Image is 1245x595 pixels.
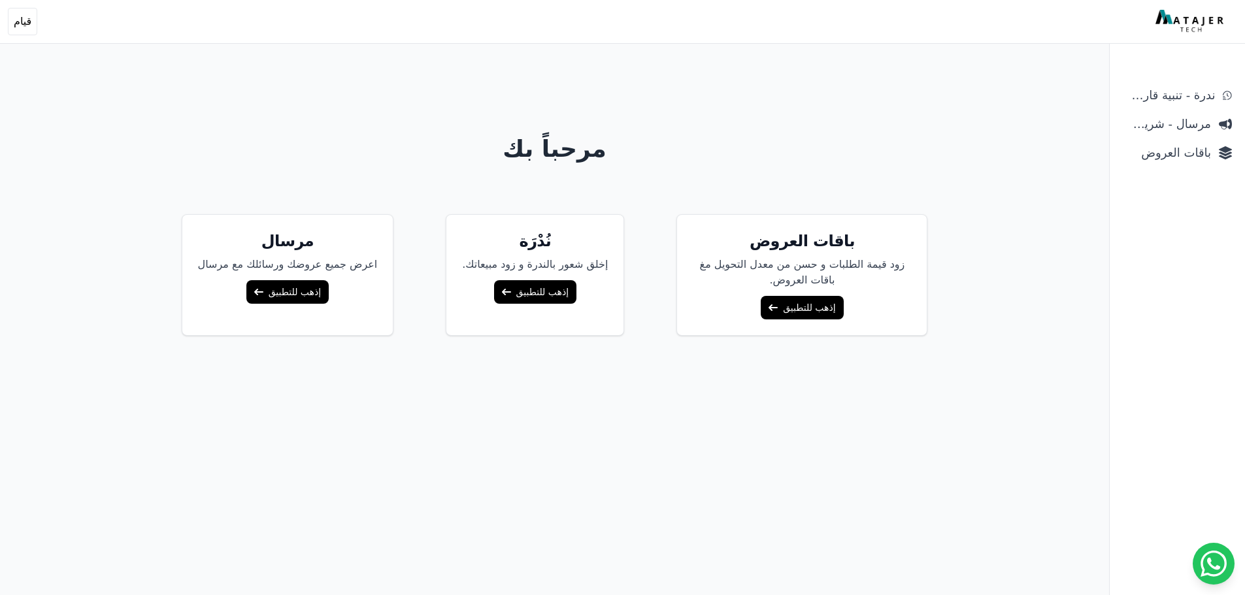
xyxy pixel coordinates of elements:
a: إذهب للتطبيق [494,280,576,304]
a: إذهب للتطبيق [246,280,329,304]
a: إذهب للتطبيق [761,296,843,319]
h1: مرحباً بك [53,136,1057,162]
h5: باقات العروض [693,231,911,251]
button: قيام [8,8,37,35]
p: زود قيمة الطلبات و حسن من معدل التحويل مغ باقات العروض. [693,257,911,288]
p: إخلق شعور بالندرة و زود مبيعاتك. [462,257,608,272]
span: ندرة - تنبية قارب علي النفاذ [1123,86,1215,105]
span: مرسال - شريط دعاية [1123,115,1211,133]
h5: نُدْرَة [462,231,608,251]
span: قيام [14,14,31,29]
img: MatajerTech Logo [1155,10,1227,33]
span: باقات العروض [1123,144,1211,162]
p: اعرض جميع عروضك ورسائلك مع مرسال [198,257,378,272]
h5: مرسال [198,231,378,251]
